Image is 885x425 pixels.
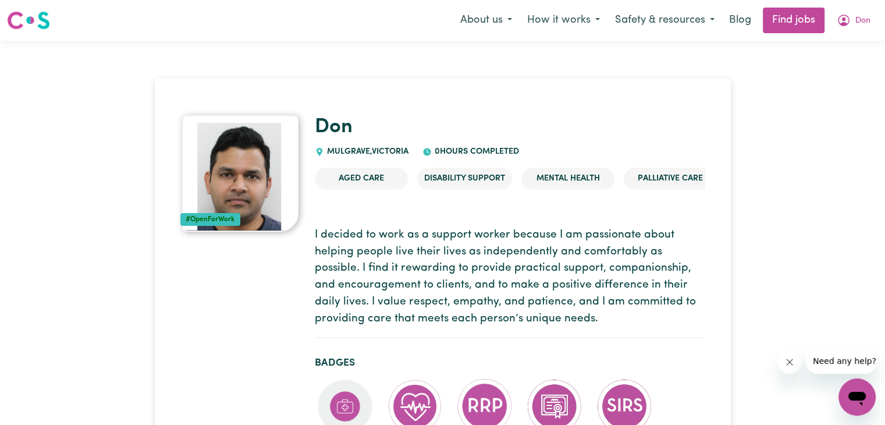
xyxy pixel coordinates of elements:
[180,213,241,226] div: #OpenForWork
[324,147,408,156] span: MULGRAVE , Victoria
[315,227,705,328] p: I decided to work as a support worker because I am passionate about helping people live their liv...
[315,357,705,369] h2: Badges
[417,168,512,190] li: Disability Support
[855,15,870,27] span: Don
[838,378,876,416] iframe: Button to launch messaging window
[778,350,801,374] iframe: Close message
[806,348,876,374] iframe: Message from company
[182,115,298,232] img: Don
[7,7,50,34] a: Careseekers logo
[722,8,758,33] a: Blog
[432,147,519,156] span: 0 hours completed
[607,8,722,33] button: Safety & resources
[7,8,70,17] span: Need any help?
[7,10,50,31] img: Careseekers logo
[763,8,824,33] a: Find jobs
[453,8,520,33] button: About us
[315,117,353,137] a: Don
[521,168,614,190] li: Mental Health
[315,168,408,190] li: Aged Care
[624,168,717,190] li: Palliative care
[180,115,301,232] a: Don's profile picture'#OpenForWork
[520,8,607,33] button: How it works
[829,8,878,33] button: My Account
